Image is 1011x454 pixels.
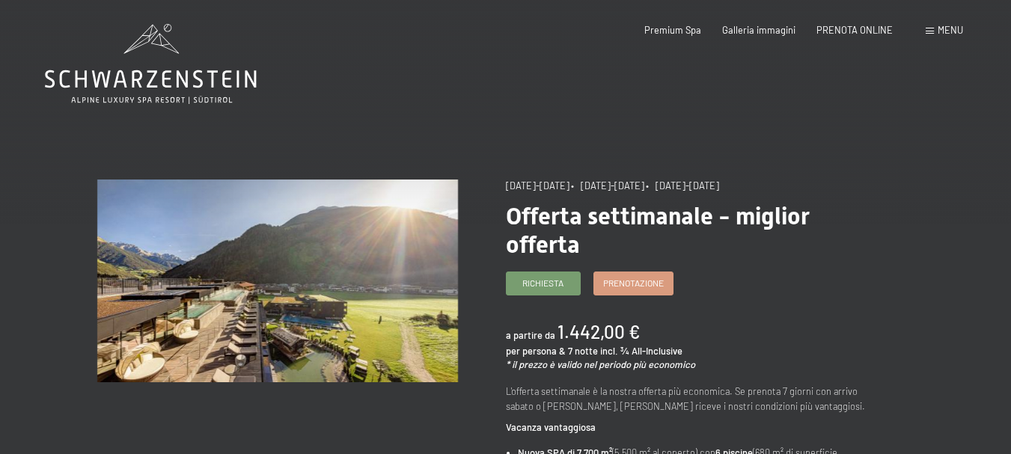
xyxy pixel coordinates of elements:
span: Menu [938,24,963,36]
a: Galleria immagini [722,24,795,36]
a: Premium Spa [644,24,701,36]
strong: Vacanza vantaggiosa [506,421,596,433]
span: 7 notte [568,345,598,357]
span: a partire da [506,329,555,341]
span: Richiesta [522,277,563,289]
span: incl. ¾ All-Inclusive [600,345,682,357]
em: * il prezzo è valido nel periodo più economico [506,358,695,370]
span: • [DATE]-[DATE] [571,180,644,191]
span: per persona & [506,345,566,357]
a: Prenotazione [594,272,673,295]
p: L'offerta settimanale è la nostra offerta più economica. Se prenota 7 giorni con arrivo sabato o ... [506,384,867,414]
a: PRENOTA ONLINE [816,24,893,36]
span: • [DATE]-[DATE] [646,180,719,191]
span: Offerta settimanale - miglior offerta [506,202,810,259]
a: Richiesta [507,272,580,295]
b: 1.442,00 € [558,321,640,343]
span: Prenotazione [603,277,664,289]
span: [DATE]-[DATE] [506,180,569,191]
img: Offerta settimanale - miglior offerta [97,180,458,382]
